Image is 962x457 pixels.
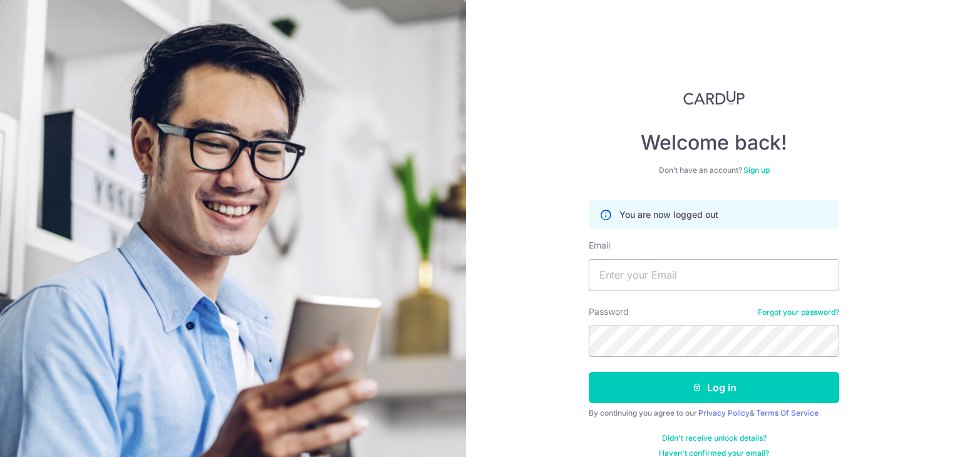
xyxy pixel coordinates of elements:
[743,165,770,175] a: Sign up
[683,90,745,105] img: CardUp Logo
[589,165,839,175] div: Don’t have an account?
[589,239,610,252] label: Email
[589,306,629,318] label: Password
[619,208,718,221] p: You are now logged out
[756,408,819,418] a: Terms Of Service
[662,433,767,443] a: Didn't receive unlock details?
[698,408,750,418] a: Privacy Policy
[589,372,839,403] button: Log in
[589,259,839,290] input: Enter your Email
[589,408,839,418] div: By continuing you agree to our &
[589,130,839,155] h4: Welcome back!
[758,307,839,317] a: Forgot your password?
